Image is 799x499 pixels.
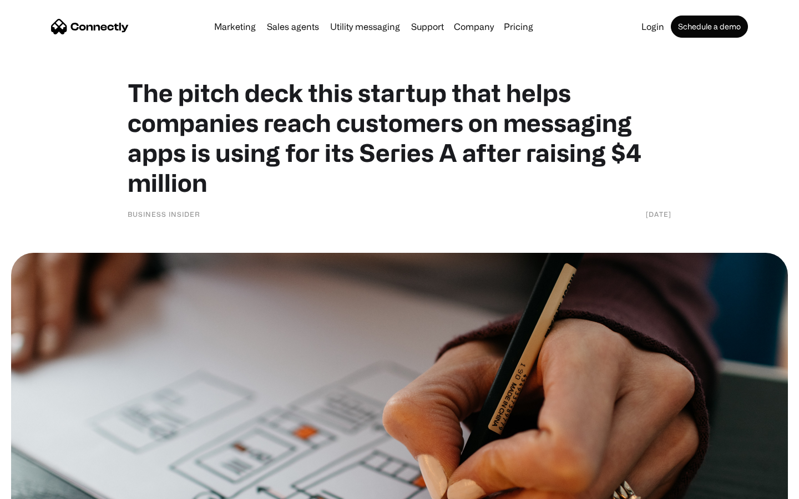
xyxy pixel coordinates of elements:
[499,22,538,31] a: Pricing
[262,22,323,31] a: Sales agents
[454,19,494,34] div: Company
[22,480,67,495] ul: Language list
[128,78,671,197] h1: The pitch deck this startup that helps companies reach customers on messaging apps is using for i...
[11,480,67,495] aside: Language selected: English
[637,22,669,31] a: Login
[671,16,748,38] a: Schedule a demo
[210,22,260,31] a: Marketing
[646,208,671,220] div: [DATE]
[407,22,448,31] a: Support
[326,22,404,31] a: Utility messaging
[128,208,200,220] div: Business Insider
